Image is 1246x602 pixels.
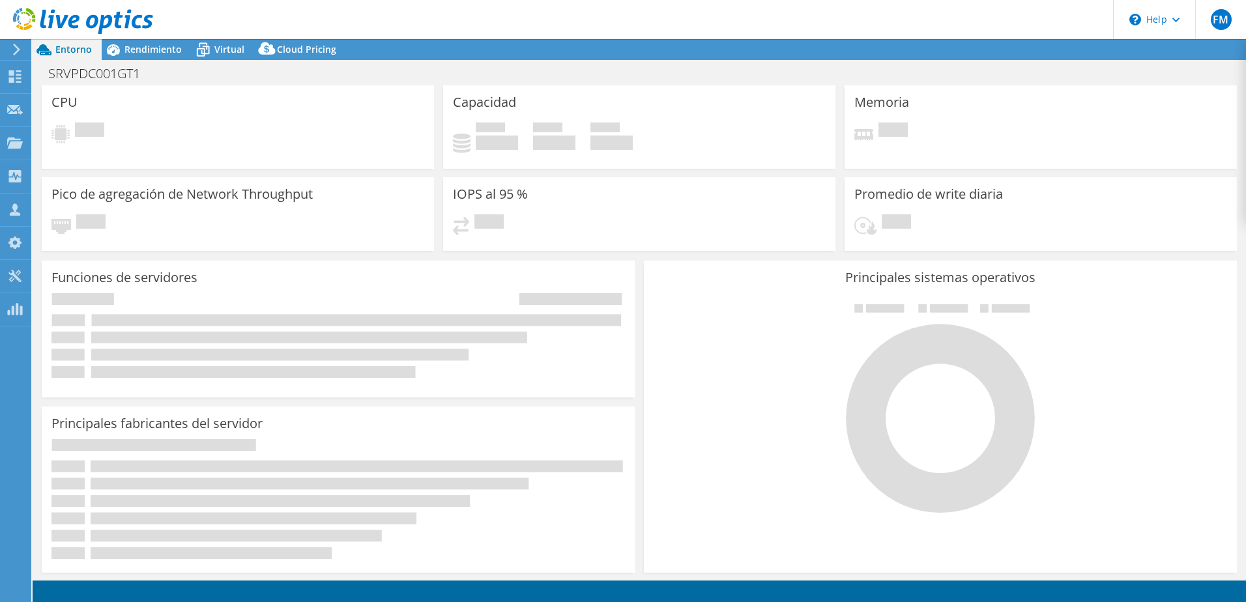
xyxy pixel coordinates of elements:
[51,187,313,201] h3: Pico de agregación de Network Throughput
[124,43,182,55] span: Rendimiento
[854,95,909,109] h3: Memoria
[51,416,263,431] h3: Principales fabricantes del servidor
[76,214,106,232] span: Pendiente
[42,66,160,81] h1: SRVPDC001GT1
[75,122,104,140] span: Pendiente
[878,122,908,140] span: Pendiente
[476,136,518,150] h4: 0 GiB
[51,270,197,285] h3: Funciones de servidores
[854,187,1003,201] h3: Promedio de write diaria
[590,136,633,150] h4: 0 GiB
[453,95,516,109] h3: Capacidad
[882,214,911,232] span: Pendiente
[1211,9,1232,30] span: FM
[51,95,78,109] h3: CPU
[654,270,1227,285] h3: Principales sistemas operativos
[277,43,336,55] span: Cloud Pricing
[1129,14,1141,25] svg: \n
[533,122,562,136] span: Libre
[533,136,575,150] h4: 0 GiB
[214,43,244,55] span: Virtual
[476,122,505,136] span: Used
[55,43,92,55] span: Entorno
[590,122,620,136] span: Total
[474,214,504,232] span: Pendiente
[453,187,528,201] h3: IOPS al 95 %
